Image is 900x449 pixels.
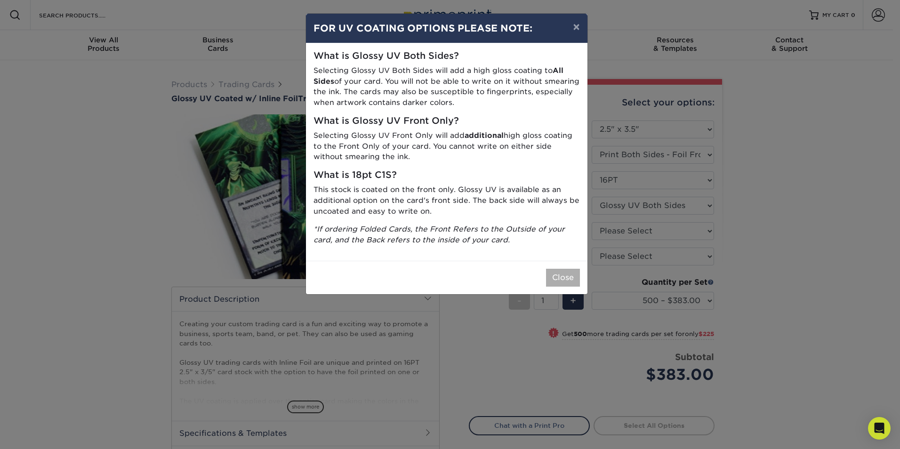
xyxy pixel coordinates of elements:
[313,51,580,62] h5: What is Glossy UV Both Sides?
[313,170,580,181] h5: What is 18pt C1S?
[565,14,587,40] button: ×
[313,224,565,244] i: *If ordering Folded Cards, the Front Refers to the Outside of your card, and the Back refers to t...
[868,417,891,440] div: Open Intercom Messenger
[313,116,580,127] h5: What is Glossy UV Front Only?
[313,184,580,216] p: This stock is coated on the front only. Glossy UV is available as an additional option on the car...
[313,21,580,35] h4: FOR UV COATING OPTIONS PLEASE NOTE:
[465,131,504,140] strong: additional
[546,269,580,287] button: Close
[313,65,580,108] p: Selecting Glossy UV Both Sides will add a high gloss coating to of your card. You will not be abl...
[313,130,580,162] p: Selecting Glossy UV Front Only will add high gloss coating to the Front Only of your card. You ca...
[313,66,563,86] strong: All Sides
